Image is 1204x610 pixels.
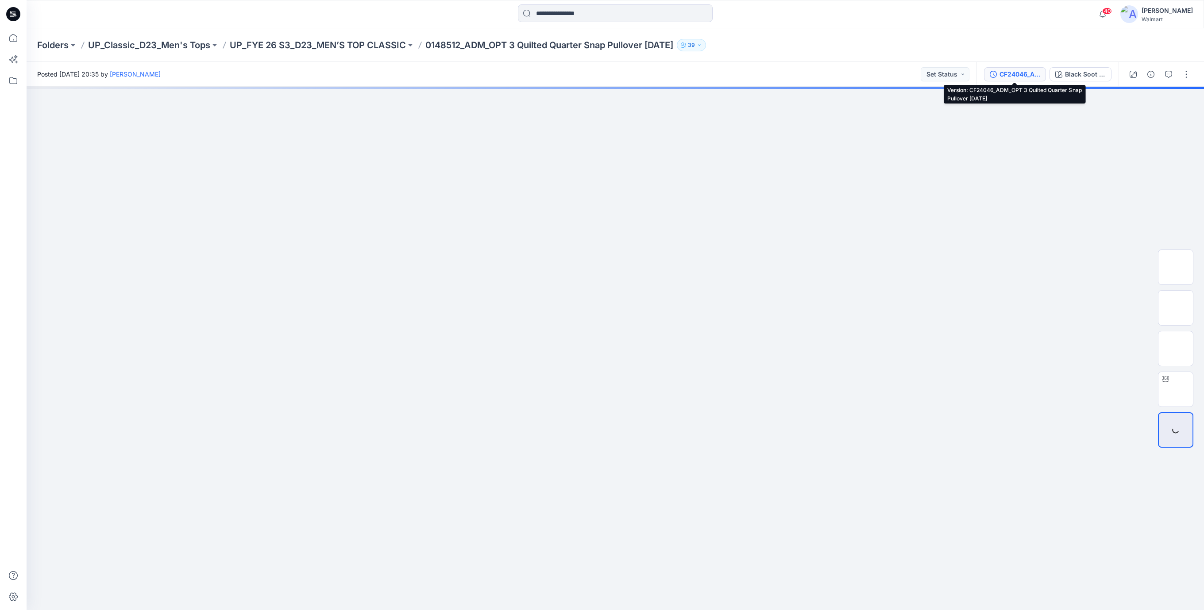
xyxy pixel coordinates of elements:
[37,69,161,79] span: Posted [DATE] 20:35 by
[1158,372,1193,407] img: WM MN 34 TOP Turntable with Avatar
[425,39,673,51] p: 0148512_ADM_OPT 3 Quilted Quarter Snap Pullover [DATE]
[1050,67,1111,81] button: Black Soot / Med [PERSON_NAME]
[1158,250,1193,284] img: WM MN 34 TOP Colorway wo Avatar
[688,40,695,50] p: 39
[999,69,1040,79] div: CF24046_ADM_OPT 3 Quilted Quarter Snap Pullover 03JUN24
[1142,5,1193,16] div: [PERSON_NAME]
[1102,8,1112,15] span: 40
[110,70,161,78] a: [PERSON_NAME]
[1144,67,1158,81] button: Details
[1158,331,1193,366] img: WM MN 34 TOP Back wo Avatar
[984,67,1046,81] button: CF24046_ADM_OPT 3 Quilted Quarter Snap Pullover [DATE]
[1065,69,1106,79] div: Black Soot / Med [PERSON_NAME]
[1158,291,1193,325] img: WM MN 34 TOP Front wo Avatar
[1142,16,1193,23] div: Walmart
[1120,5,1138,23] img: avatar
[230,39,406,51] a: UP_FYE 26 S3_D23_MEN’S TOP CLASSIC
[88,39,210,51] a: UP_Classic_D23_Men's Tops
[677,39,706,51] button: 39
[37,39,69,51] a: Folders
